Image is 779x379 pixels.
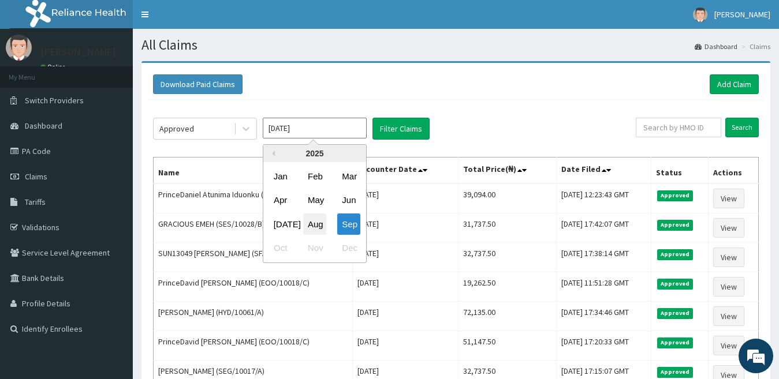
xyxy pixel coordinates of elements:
a: Online [40,63,68,71]
li: Claims [739,42,770,51]
span: Approved [657,190,694,201]
div: Choose June 2025 [337,190,360,211]
span: Approved [657,337,694,348]
td: [DATE] 17:20:33 GMT [556,331,651,361]
a: View [713,189,744,208]
td: [DATE] 17:38:14 GMT [556,243,651,272]
span: [PERSON_NAME] [714,9,770,20]
a: View [713,306,744,326]
td: [DATE] 11:51:28 GMT [556,272,651,302]
td: PrinceDavid [PERSON_NAME] (EOO/10018/C) [154,272,353,302]
th: Status [651,157,709,184]
span: Tariffs [25,197,46,207]
div: 2025 [263,145,366,162]
td: [DATE] [352,331,458,361]
button: Download Paid Claims [153,74,243,94]
span: Switch Providers [25,95,84,106]
div: Choose August 2025 [303,213,326,235]
img: d_794563401_company_1708531726252_794563401 [21,58,47,87]
div: month 2025-09 [263,164,366,260]
p: [PERSON_NAME] [40,47,116,57]
td: 72,135.00 [458,302,556,331]
h1: All Claims [141,37,770,52]
div: Choose May 2025 [303,190,326,211]
td: 51,147.50 [458,331,556,361]
a: Add Claim [710,74,759,94]
td: 19,262.50 [458,272,556,302]
img: User Image [6,35,32,61]
span: Approved [657,220,694,230]
span: Approved [657,367,694,377]
img: User Image [693,7,707,22]
div: Approved [159,123,194,134]
div: Minimize live chat window [189,6,217,33]
div: Choose March 2025 [337,166,360,187]
button: Previous Year [269,151,275,156]
a: View [713,247,744,267]
th: Name [154,157,353,184]
td: PrinceDavid [PERSON_NAME] (EOO/10018/C) [154,331,353,361]
span: We're online! [67,115,159,231]
th: Actions [709,157,759,184]
td: PrinceDaniel Atunima Iduonku (EOO/10018/F) [154,183,353,213]
div: Choose February 2025 [303,166,326,187]
th: Total Price(₦) [458,157,556,184]
span: Dashboard [25,121,62,131]
td: GRACIOUS EMEH (SES/10028/B) [154,213,353,243]
td: [DATE] [352,272,458,302]
td: 39,094.00 [458,183,556,213]
td: [DATE] 17:42:07 GMT [556,213,651,243]
input: Search [725,118,759,137]
td: [DATE] [352,302,458,331]
td: [PERSON_NAME] (HYD/10061/A) [154,302,353,331]
a: View [713,218,744,238]
th: Date Filed [556,157,651,184]
a: View [713,336,744,355]
a: Dashboard [695,42,737,51]
span: Approved [657,279,694,289]
div: Choose July 2025 [269,213,292,235]
input: Search by HMO ID [636,118,721,137]
td: 31,737.50 [458,213,556,243]
td: [DATE] 12:23:43 GMT [556,183,651,213]
td: SUN13049 [PERSON_NAME] (SFA/15675/A) [154,243,353,272]
div: Choose September 2025 [337,213,360,235]
td: [DATE] 17:34:46 GMT [556,302,651,331]
div: Chat with us now [60,65,194,80]
span: Approved [657,308,694,318]
div: Choose January 2025 [269,166,292,187]
input: Select Month and Year [263,118,367,138]
td: 32,737.50 [458,243,556,272]
span: Claims [25,171,47,182]
textarea: Type your message and hit 'Enter' [6,254,220,295]
div: Choose April 2025 [269,190,292,211]
a: View [713,277,744,297]
button: Filter Claims [372,118,430,140]
span: Approved [657,249,694,260]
